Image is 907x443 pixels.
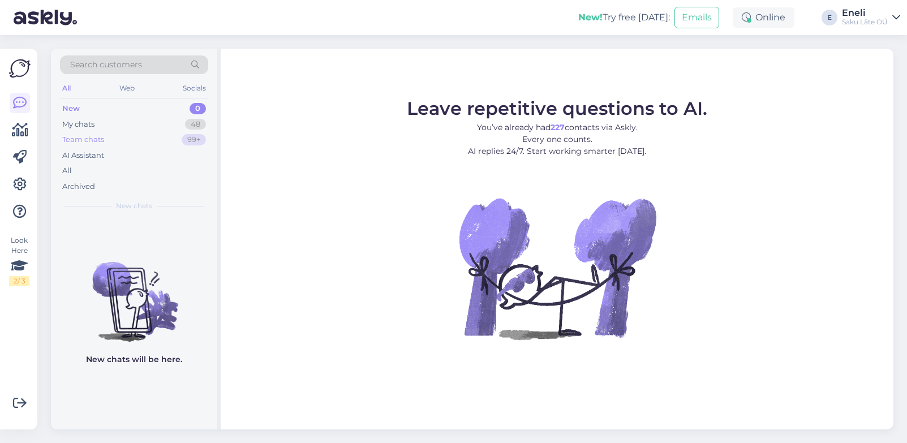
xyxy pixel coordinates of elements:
[822,10,837,25] div: E
[62,165,72,177] div: All
[117,81,137,96] div: Web
[60,81,73,96] div: All
[182,134,206,145] div: 99+
[842,8,888,18] div: Eneli
[51,242,217,343] img: No chats
[116,201,152,211] span: New chats
[9,235,29,286] div: Look Here
[62,181,95,192] div: Archived
[185,119,206,130] div: 48
[70,59,142,71] span: Search customers
[407,122,707,157] p: You’ve already had contacts via Askly. Every one counts. AI replies 24/7. Start working smarter [...
[190,103,206,114] div: 0
[86,354,182,365] p: New chats will be here.
[62,103,80,114] div: New
[407,97,707,119] span: Leave repetitive questions to AI.
[842,8,900,27] a: EneliSaku Läte OÜ
[578,11,670,24] div: Try free [DATE]:
[842,18,888,27] div: Saku Läte OÜ
[62,119,94,130] div: My chats
[62,134,104,145] div: Team chats
[455,166,659,370] img: No Chat active
[578,12,603,23] b: New!
[9,276,29,286] div: 2 / 3
[551,122,565,132] b: 227
[62,150,104,161] div: AI Assistant
[733,7,794,28] div: Online
[180,81,208,96] div: Socials
[674,7,719,28] button: Emails
[9,58,31,79] img: Askly Logo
